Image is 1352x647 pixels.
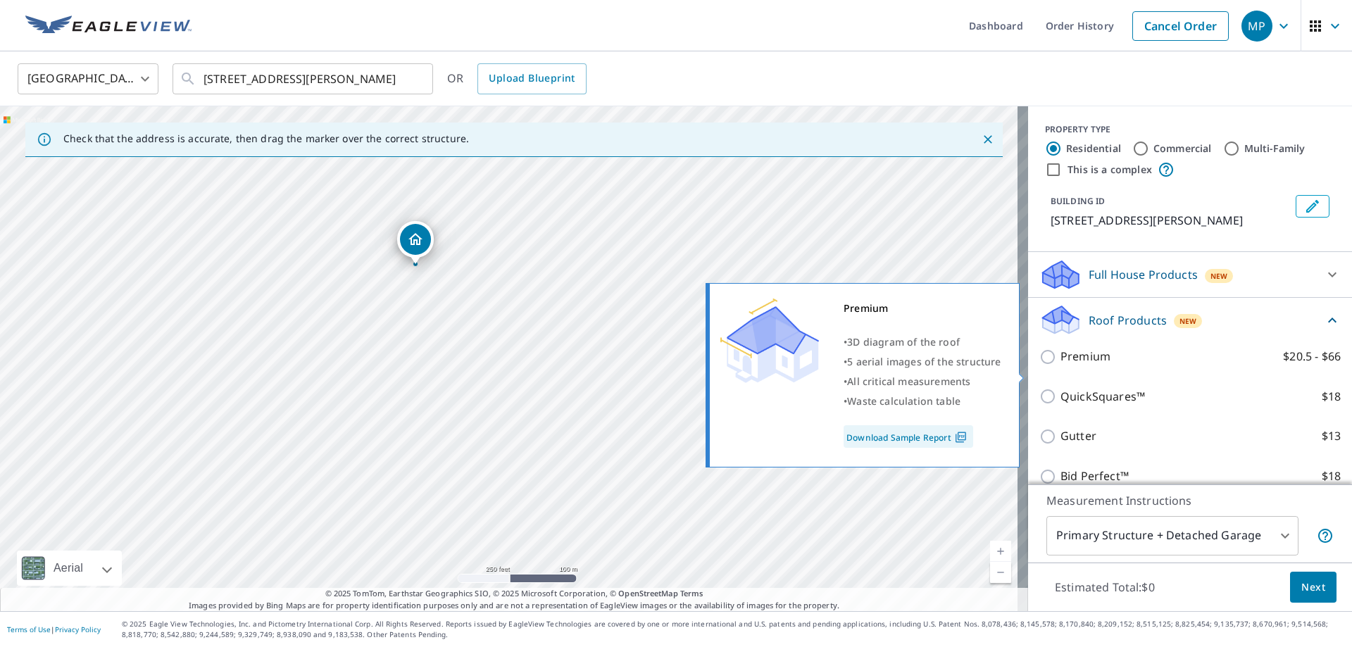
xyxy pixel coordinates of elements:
[55,624,101,634] a: Privacy Policy
[1068,163,1152,177] label: This is a complex
[1179,315,1197,327] span: New
[1296,195,1329,218] button: Edit building 1
[847,394,960,408] span: Waste calculation table
[1060,467,1129,485] p: Bid Perfect™
[844,425,973,448] a: Download Sample Report
[25,15,192,37] img: EV Logo
[618,588,677,598] a: OpenStreetMap
[63,132,469,145] p: Check that the address is accurate, then drag the marker over the correct structure.
[1244,142,1306,156] label: Multi-Family
[844,391,1001,411] div: •
[1044,572,1166,603] p: Estimated Total: $0
[7,625,101,634] p: |
[1283,348,1341,365] p: $20.5 - $66
[1132,11,1229,41] a: Cancel Order
[1241,11,1272,42] div: MP
[844,299,1001,318] div: Premium
[1089,312,1167,329] p: Roof Products
[1210,270,1228,282] span: New
[990,562,1011,583] a: Current Level 17, Zoom Out
[1039,303,1341,337] div: Roof ProductsNew
[847,355,1001,368] span: 5 aerial images of the structure
[951,431,970,444] img: Pdf Icon
[1051,212,1290,229] p: [STREET_ADDRESS][PERSON_NAME]
[1290,572,1337,603] button: Next
[447,63,587,94] div: OR
[1046,516,1298,555] div: Primary Structure + Detached Garage
[49,551,87,586] div: Aerial
[397,221,434,265] div: Dropped pin, building 1, Residential property, 1851 Tangledvine Dr Wesley Chapel, FL 33543
[1051,195,1105,207] p: BUILDING ID
[122,619,1345,640] p: © 2025 Eagle View Technologies, Inc. and Pictometry International Corp. All Rights Reserved. Repo...
[1039,258,1341,291] div: Full House ProductsNew
[477,63,586,94] a: Upload Blueprint
[204,59,404,99] input: Search by address or latitude-longitude
[1322,467,1341,485] p: $18
[844,352,1001,372] div: •
[1046,492,1334,509] p: Measurement Instructions
[17,551,122,586] div: Aerial
[990,541,1011,562] a: Current Level 17, Zoom In
[1322,388,1341,406] p: $18
[1045,123,1335,136] div: PROPERTY TYPE
[1322,427,1341,445] p: $13
[1153,142,1212,156] label: Commercial
[979,130,997,149] button: Close
[847,375,970,388] span: All critical measurements
[1060,388,1145,406] p: QuickSquares™
[1060,427,1096,445] p: Gutter
[844,332,1001,352] div: •
[844,372,1001,391] div: •
[680,588,703,598] a: Terms
[489,70,575,87] span: Upload Blueprint
[1060,348,1110,365] p: Premium
[1089,266,1198,283] p: Full House Products
[720,299,819,383] img: Premium
[18,59,158,99] div: [GEOGRAPHIC_DATA]
[847,335,960,348] span: 3D diagram of the roof
[7,624,51,634] a: Terms of Use
[325,588,703,600] span: © 2025 TomTom, Earthstar Geographics SIO, © 2025 Microsoft Corporation, ©
[1317,527,1334,544] span: Your report will include the primary structure and a detached garage if one exists.
[1301,579,1325,596] span: Next
[1066,142,1121,156] label: Residential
